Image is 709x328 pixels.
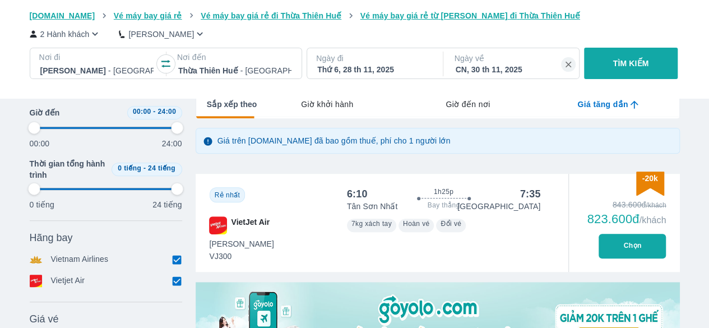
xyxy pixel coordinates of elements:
[446,99,490,110] span: Giờ đến nơi
[30,158,107,181] span: Thời gian tổng hành trình
[347,187,368,201] div: 6:10
[457,201,540,212] p: [GEOGRAPHIC_DATA]
[51,253,109,266] p: Vietnam Airlines
[316,53,432,64] p: Ngày đi
[587,212,666,226] div: 823.600đ
[39,52,155,63] p: Nơi đi
[351,220,392,228] span: 7kg xách tay
[118,164,141,172] span: 0 tiếng
[347,201,398,212] p: Tân Sơn Nhất
[128,29,194,40] p: [PERSON_NAME]
[133,108,151,116] span: 00:00
[30,199,54,210] p: 0 tiếng
[441,220,461,228] span: Đổi vé
[210,251,274,262] span: VJ300
[584,48,678,79] button: TÌM KIẾM
[30,312,59,326] span: Giá vé
[639,215,666,225] span: /khách
[577,99,628,110] span: Giá tăng dần
[30,231,73,244] span: Hãng bay
[642,174,657,183] span: -20k
[317,64,430,75] div: Thứ 6, 28 th 11, 2025
[207,99,257,110] span: Sắp xếp theo
[209,216,227,234] img: VJ
[520,187,541,201] div: 7:35
[30,107,60,118] span: Giờ đến
[148,164,175,172] span: 24 tiếng
[360,11,580,20] span: Vé máy bay giá rẻ từ [PERSON_NAME] đi Thừa Thiên Huế
[40,29,90,40] p: 2 Hành khách
[210,238,274,250] span: [PERSON_NAME]
[587,199,666,210] div: 843.600đ
[434,187,453,196] span: 1h25p
[215,191,240,199] span: Rẻ nhất
[231,216,270,234] span: VietJet Air
[30,28,101,40] button: 2 Hành khách
[403,220,430,228] span: Hoàn vé
[613,58,649,69] p: TÌM KIẾM
[162,138,182,149] p: 24:00
[119,28,206,40] button: [PERSON_NAME]
[599,234,666,258] button: Chọn
[456,64,569,75] div: CN, 30 th 11, 2025
[636,172,664,196] img: discount
[301,99,353,110] span: Giờ khởi hành
[201,11,341,20] span: Vé máy bay giá rẻ đi Thừa Thiên Huế
[143,164,146,172] span: -
[177,52,293,63] p: Nơi đến
[455,53,570,64] p: Ngày về
[30,138,50,149] p: 00:00
[157,108,176,116] span: 24:00
[51,275,85,287] p: Vietjet Air
[153,108,155,116] span: -
[152,199,182,210] p: 24 tiếng
[217,135,451,146] p: Giá trên [DOMAIN_NAME] đã bao gồm thuế, phí cho 1 người lớn
[30,11,95,20] span: [DOMAIN_NAME]
[257,93,679,116] div: lab API tabs example
[30,10,680,21] nav: breadcrumb
[114,11,182,20] span: Vé máy bay giá rẻ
